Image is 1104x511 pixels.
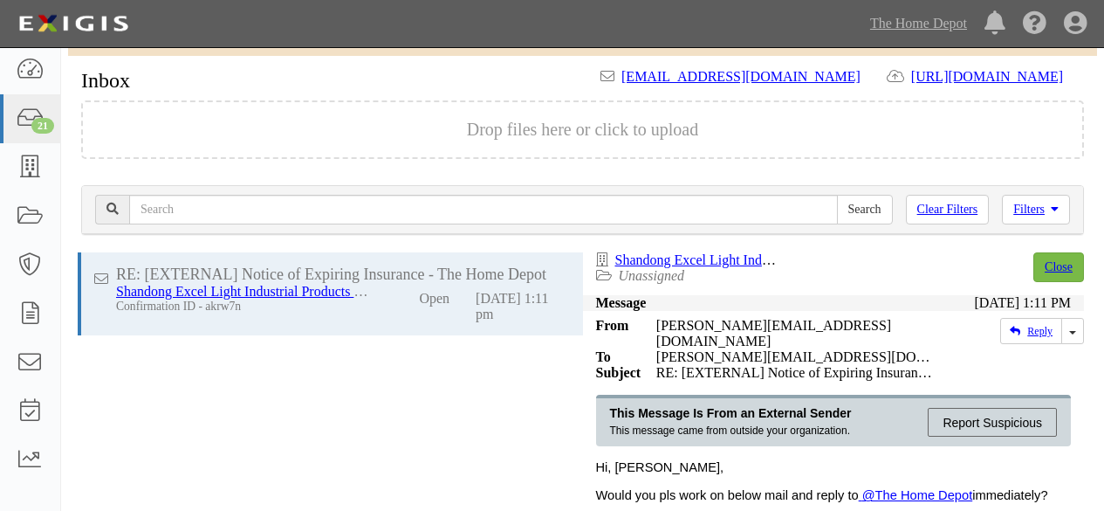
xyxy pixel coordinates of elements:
[116,300,370,314] div: Confirmation ID - akrw7n
[914,405,1057,439] a: Report Suspicious
[861,6,976,41] a: The Home Depot
[596,295,647,310] strong: Message
[621,69,861,84] a: [EMAIL_ADDRESS][DOMAIN_NAME]
[906,195,990,224] a: Clear Filters
[974,295,1071,311] div: [DATE] 1:11 PM
[1033,252,1084,282] a: Close
[1023,12,1046,36] i: Help Center - Complianz
[615,252,927,267] a: Shandong Excel Light Industrial Products - Crown Bolt
[129,195,838,224] input: Search
[1002,195,1070,224] a: Filters
[862,488,972,502] span: @The Home Depot
[583,365,643,381] strong: Subject
[476,284,569,322] div: [DATE] 1:11 pm
[419,284,449,307] div: Open
[81,69,130,92] h1: Inbox
[467,120,698,140] button: Drop files here or click to upload
[1000,318,1062,344] a: Reply
[643,318,946,349] div: [PERSON_NAME][EMAIL_ADDRESS][DOMAIN_NAME]
[610,405,852,421] div: This Message Is From an External Sender
[643,365,946,381] div: RE: [EXTERNAL] Notice of Expiring Insurance - The Home Depot
[911,69,1084,84] a: [URL][DOMAIN_NAME]
[596,460,724,474] span: Hi, [PERSON_NAME],
[837,195,893,224] input: Search
[583,318,643,334] strong: From
[116,284,428,299] a: Shandong Excel Light Industrial Products - Crown Bolt
[116,266,570,284] div: RE: [EXTERNAL] Notice of Expiring Insurance - The Home Depot
[13,8,134,39] img: logo-5460c22ac91f19d4615b14bd174203de0afe785f0fc80cf4dbbc73dc1793850b.png
[643,349,946,365] div: smith@chinaexcel.com.cn,Jason_Liu@homedepot.com,party-kkny7v@sbainsurance.homedepot.com
[596,488,1048,502] span: Would you pls work on below mail and reply to immediately?
[610,423,852,438] div: This message came from outside your organization.
[31,118,54,134] div: 21
[928,408,1057,437] div: Report Suspicious
[859,488,973,502] a: @The Home Depot
[583,349,643,365] strong: To
[619,268,685,283] a: Unassigned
